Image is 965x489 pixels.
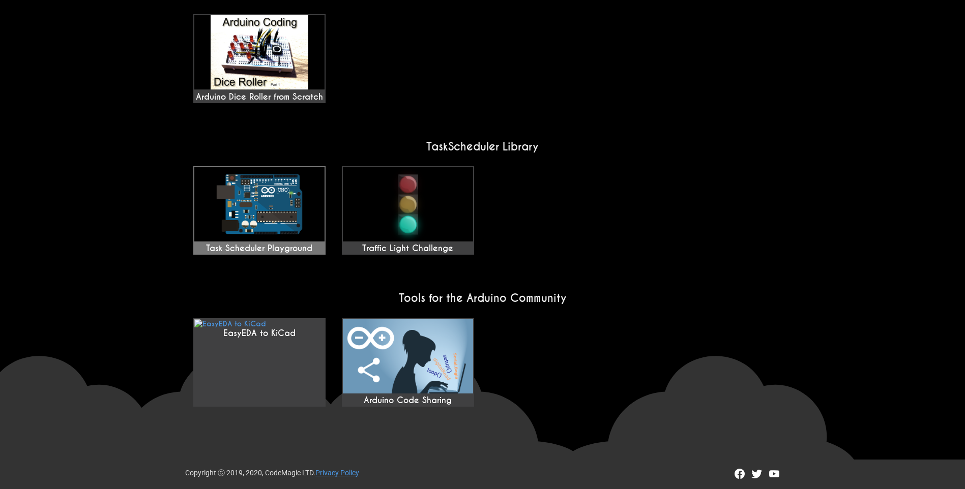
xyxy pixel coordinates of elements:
[185,140,780,154] h2: TaskScheduler Library
[342,166,474,255] a: Traffic Light Challenge
[343,319,473,393] img: EasyEDA to KiCad
[194,328,325,339] div: EasyEDA to KiCad
[194,243,325,254] div: Task Scheduler Playground
[343,395,473,406] div: Arduino Code Sharing
[194,15,325,102] div: Arduino Dice Roller from Scratch
[342,318,474,407] a: Arduino Code Sharing
[194,167,325,241] img: Task Scheduler Playground
[343,167,473,241] img: Traffic Light Challenge
[185,291,780,305] h2: Tools for the Arduino Community
[343,243,473,254] div: Traffic Light Challenge
[193,318,326,407] a: EasyEDA to KiCad
[315,469,359,477] a: Privacy Policy
[194,319,266,328] img: EasyEDA to KiCad
[185,468,359,481] div: Copyright ⓒ 2019, 2020, CodeMagic LTD.
[193,166,326,255] a: Task Scheduler Playground
[194,15,325,89] img: maxresdefault.jpg
[193,14,326,103] a: Arduino Dice Roller from Scratch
